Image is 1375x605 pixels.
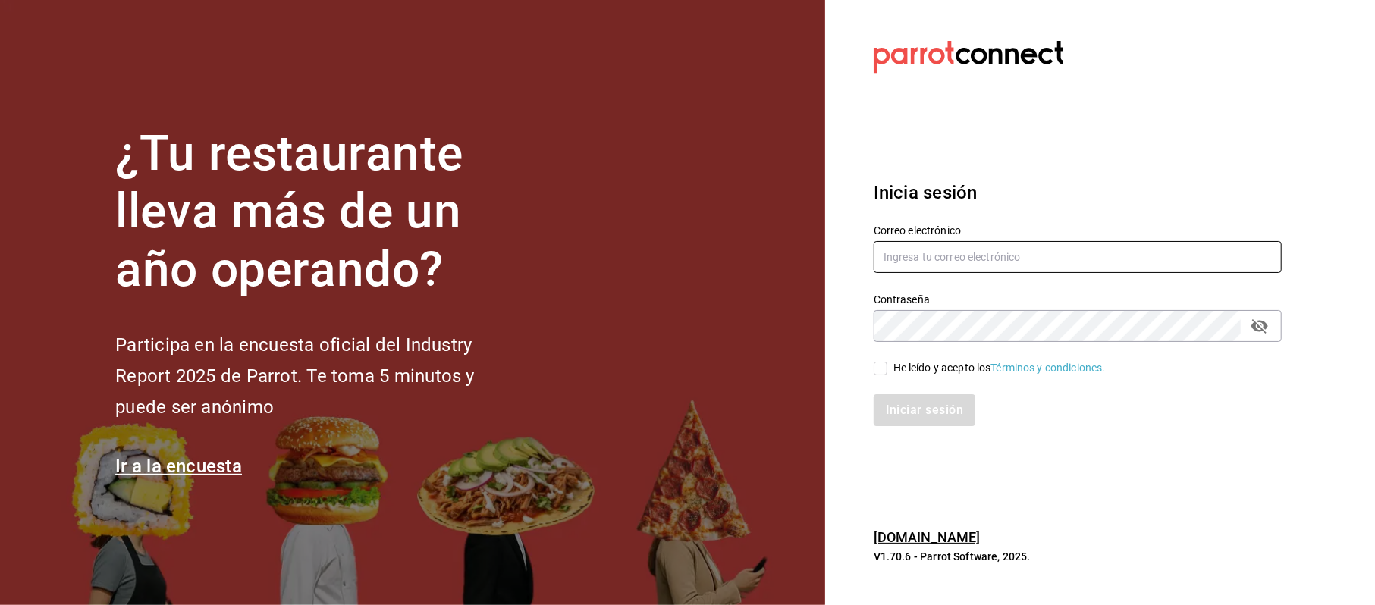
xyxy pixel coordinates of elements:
button: passwordField [1247,313,1273,339]
p: V1.70.6 - Parrot Software, 2025. [874,549,1282,564]
div: He leído y acepto los [893,360,1106,376]
label: Correo electrónico [874,225,1282,236]
label: Contraseña [874,294,1282,305]
input: Ingresa tu correo electrónico [874,241,1282,273]
a: Términos y condiciones. [991,362,1106,374]
a: Ir a la encuesta [115,456,242,477]
a: [DOMAIN_NAME] [874,529,981,545]
h3: Inicia sesión [874,179,1282,206]
h1: ¿Tu restaurante lleva más de un año operando? [115,125,525,299]
h2: Participa en la encuesta oficial del Industry Report 2025 de Parrot. Te toma 5 minutos y puede se... [115,330,525,422]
